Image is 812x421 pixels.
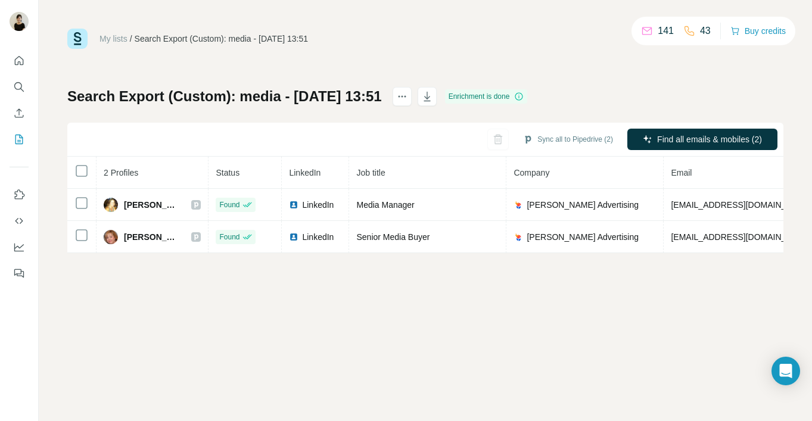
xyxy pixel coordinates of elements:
span: LinkedIn [302,199,334,211]
button: Find all emails & mobiles (2) [627,129,777,150]
img: LinkedIn logo [289,200,298,210]
div: Search Export (Custom): media - [DATE] 13:51 [135,33,309,45]
button: Use Surfe on LinkedIn [10,184,29,205]
div: Open Intercom Messenger [771,357,800,385]
button: Buy credits [730,23,786,39]
img: company-logo [514,232,523,242]
h1: Search Export (Custom): media - [DATE] 13:51 [67,87,382,106]
span: LinkedIn [289,168,321,177]
span: Company [514,168,549,177]
button: Quick start [10,50,29,71]
button: Sync all to Pipedrive (2) [515,130,621,148]
button: Search [10,76,29,98]
button: My lists [10,129,29,150]
span: Job title [356,168,385,177]
span: [EMAIL_ADDRESS][DOMAIN_NAME] [671,200,812,210]
span: Media Manager [356,200,414,210]
img: LinkedIn logo [289,232,298,242]
button: Use Surfe API [10,210,29,232]
p: 141 [658,24,674,38]
img: Avatar [10,12,29,31]
div: Enrichment is done [445,89,528,104]
span: Email [671,168,692,177]
img: Avatar [104,198,118,212]
span: 2 Profiles [104,168,138,177]
span: [PERSON_NAME] Advertising [527,231,639,243]
button: actions [393,87,412,106]
button: Enrich CSV [10,102,29,124]
span: Found [219,199,239,210]
img: Surfe Logo [67,29,88,49]
span: [PERSON_NAME] Advertising [527,199,639,211]
p: 43 [700,24,711,38]
span: Find all emails & mobiles (2) [657,133,762,145]
span: [PERSON_NAME] [124,231,179,243]
span: LinkedIn [302,231,334,243]
button: Feedback [10,263,29,284]
span: [EMAIL_ADDRESS][DOMAIN_NAME] [671,232,812,242]
span: Senior Media Buyer [356,232,430,242]
img: Avatar [104,230,118,244]
li: / [130,33,132,45]
img: company-logo [514,200,523,210]
a: My lists [99,34,127,43]
button: Dashboard [10,236,29,258]
span: Status [216,168,239,177]
span: Found [219,232,239,242]
span: [PERSON_NAME] [124,199,179,211]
